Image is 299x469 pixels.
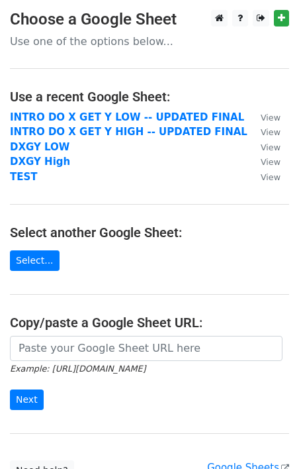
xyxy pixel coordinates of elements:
[10,364,146,374] small: Example: [URL][DOMAIN_NAME]
[261,142,280,152] small: View
[247,141,280,153] a: View
[10,34,289,48] p: Use one of the options below...
[10,250,60,271] a: Select...
[10,225,289,240] h4: Select another Google Sheet:
[261,172,280,182] small: View
[10,126,247,138] a: INTRO DO X GET Y HIGH -- UPDATED FINAL
[10,10,289,29] h3: Choose a Google Sheet
[261,113,280,123] small: View
[10,111,244,123] a: INTRO DO X GET Y LOW -- UPDATED FINAL
[10,336,282,361] input: Paste your Google Sheet URL here
[10,156,70,168] a: DXGY High
[261,157,280,167] small: View
[10,141,69,153] a: DXGY LOW
[247,111,280,123] a: View
[247,156,280,168] a: View
[10,171,38,183] a: TEST
[247,126,280,138] a: View
[247,171,280,183] a: View
[10,315,289,331] h4: Copy/paste a Google Sheet URL:
[10,390,44,410] input: Next
[10,89,289,105] h4: Use a recent Google Sheet:
[261,127,280,137] small: View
